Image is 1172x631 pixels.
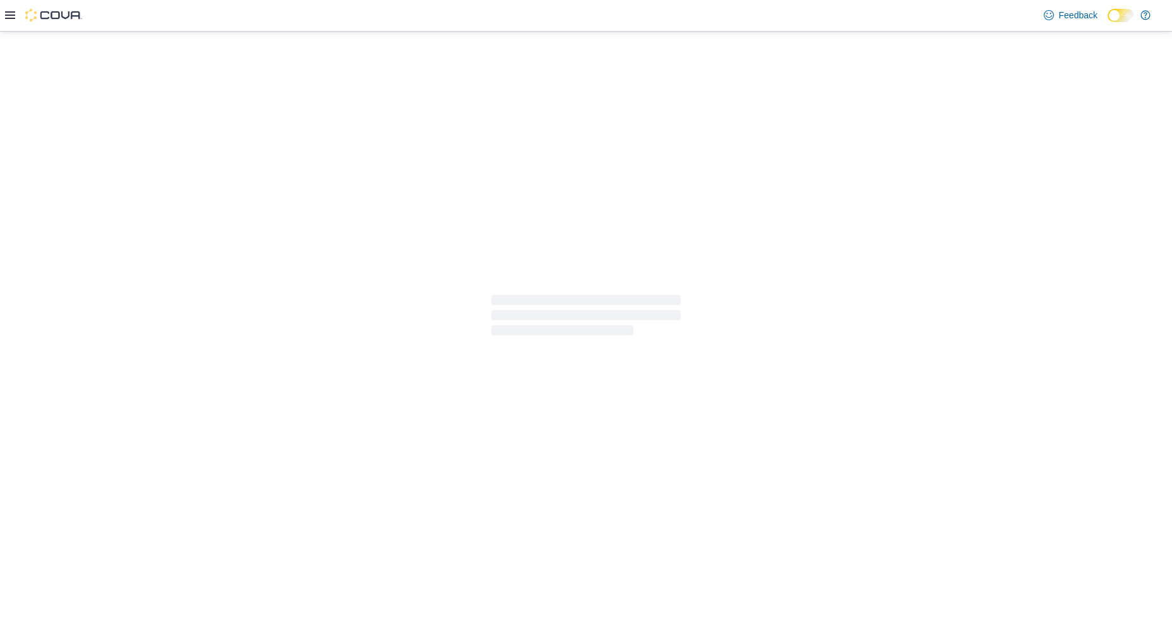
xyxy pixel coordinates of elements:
img: Cova [25,9,82,21]
span: Dark Mode [1108,22,1108,23]
span: Feedback [1059,9,1097,21]
span: Loading [491,297,681,338]
input: Dark Mode [1108,9,1134,22]
a: Feedback [1039,3,1103,28]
